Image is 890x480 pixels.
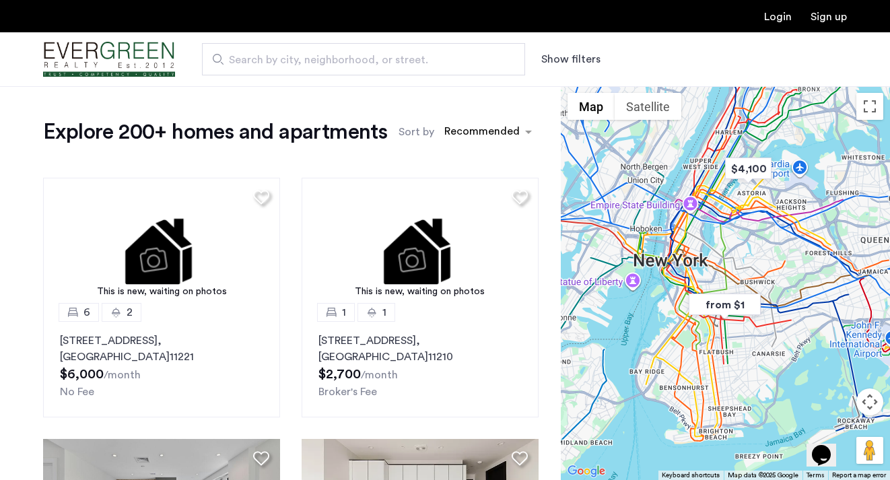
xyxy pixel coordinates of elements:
[382,304,386,320] span: 1
[202,43,525,75] input: Apartment Search
[720,153,777,184] div: $4,100
[43,178,280,312] a: This is new, waiting on photos
[807,426,850,467] iframe: chat widget
[564,462,609,480] a: Open this area in Google Maps (opens a new window)
[60,386,94,397] span: No Fee
[302,312,539,417] a: 11[STREET_ADDRESS], [GEOGRAPHIC_DATA]11210Broker's Fee
[832,471,886,480] a: Report a map error
[83,304,90,320] span: 6
[856,93,883,120] button: Toggle fullscreen view
[342,304,346,320] span: 1
[50,285,273,299] div: This is new, waiting on photos
[43,312,280,417] a: 62[STREET_ADDRESS], [GEOGRAPHIC_DATA]11221No Fee
[662,471,720,480] button: Keyboard shortcuts
[361,370,398,380] sub: /month
[764,11,792,22] a: Login
[683,289,766,320] div: from $1
[318,333,522,365] p: [STREET_ADDRESS] 11210
[442,123,520,143] div: Recommended
[728,472,798,479] span: Map data ©2025 Google
[302,178,539,312] a: This is new, waiting on photos
[60,368,104,381] span: $6,000
[807,471,824,480] a: Terms (opens in new tab)
[568,93,615,120] button: Show street map
[856,388,883,415] button: Map camera controls
[308,285,532,299] div: This is new, waiting on photos
[318,368,361,381] span: $2,700
[541,51,601,67] button: Show or hide filters
[43,34,175,85] a: Cazamio Logo
[811,11,847,22] a: Registration
[43,118,387,145] h1: Explore 200+ homes and apartments
[438,120,539,144] ng-select: sort-apartment
[43,34,175,85] img: logo
[615,93,681,120] button: Show satellite imagery
[856,437,883,464] button: Drag Pegman onto the map to open Street View
[60,333,263,365] p: [STREET_ADDRESS] 11221
[104,370,141,380] sub: /month
[318,386,377,397] span: Broker's Fee
[302,178,539,312] img: 1.gif
[399,124,434,140] label: Sort by
[127,304,133,320] span: 2
[43,178,280,312] img: 1.gif
[229,52,487,68] span: Search by city, neighborhood, or street.
[564,462,609,480] img: Google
